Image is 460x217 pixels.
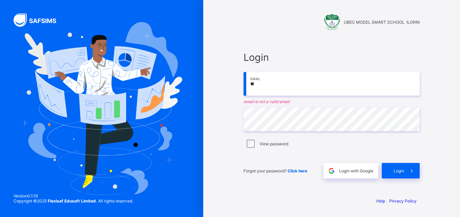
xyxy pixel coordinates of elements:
strong: Flexisaf Edusoft Limited. [48,198,97,203]
span: Login with Google [339,168,373,173]
a: Help [376,198,385,203]
span: Login [394,168,404,173]
span: Copyright © 2025 All rights reserved. [14,198,133,203]
label: View password [259,141,288,146]
span: Forgot your password? [244,168,307,173]
a: Privacy Policy [389,198,417,203]
span: Version 0.1.19 [14,193,133,198]
em: email is not a valid email [244,99,420,104]
img: SAFSIMS Logo [14,14,64,27]
img: google.396cfc9801f0270233282035f929180a.svg [328,167,335,175]
span: Login [244,51,420,63]
span: UBEC MODEL SMART SCHOOL ILORIN [344,20,420,25]
a: Click here [288,168,307,173]
img: Hero Image [21,22,182,195]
